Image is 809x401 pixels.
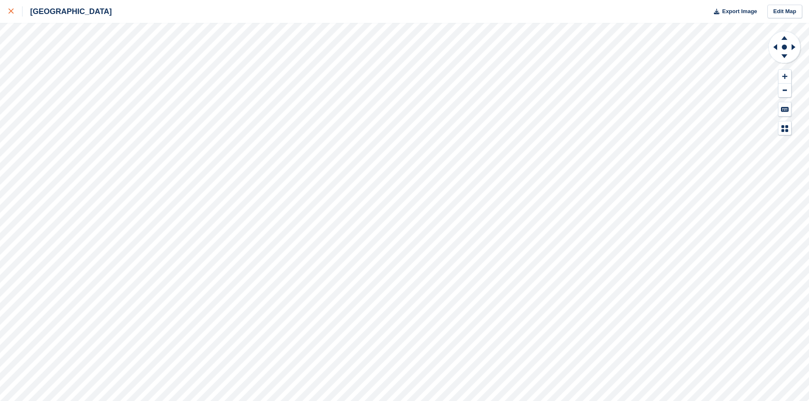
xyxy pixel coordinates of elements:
button: Export Image [709,5,757,19]
span: Export Image [722,7,757,16]
a: Edit Map [767,5,802,19]
button: Keyboard Shortcuts [778,102,791,116]
button: Map Legend [778,121,791,135]
button: Zoom Out [778,84,791,98]
div: [GEOGRAPHIC_DATA] [23,6,112,17]
button: Zoom In [778,70,791,84]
